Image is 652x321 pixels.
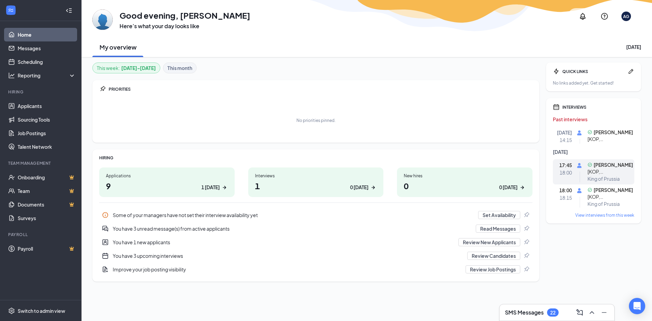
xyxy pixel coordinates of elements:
div: Improve your job posting visibility [113,266,461,273]
b: [DATE] - [DATE] [121,64,156,72]
button: Review Candidates [467,252,520,260]
div: Open Intercom Messenger [629,298,645,314]
img: message [576,162,583,169]
div: 1 [DATE] [201,184,220,191]
span: Makylah Hopson [594,186,633,193]
svg: Calendar [553,104,560,110]
img: Angelina Gonzalez [92,10,113,30]
div: Some of your managers have not set their interview availability yet [113,212,474,218]
a: UserEntityYou have 1 new applicantsReview New ApplicantsPin [99,235,532,249]
a: Sourcing Tools [18,113,76,126]
b: This month [167,64,192,72]
span: Daniel Garcia [594,129,633,136]
svg: Bolt [553,68,560,75]
div: 0 [DATE] [499,184,518,191]
span: 18:00 [559,186,572,194]
svg: Notifications [579,12,587,20]
svg: Pen [628,68,634,75]
div: HIRING [99,155,532,161]
button: Read Messages [476,225,520,233]
a: InfoSome of your managers have not set their interview availability yetSet AvailabilityPin [99,208,532,222]
svg: WorkstreamLogo [7,7,14,14]
svg: CalendarNew [102,252,109,259]
div: 0 [DATE] [350,184,368,191]
a: PayrollCrown [18,242,76,255]
svg: DocumentAdd [102,266,109,273]
div: [DATE] [626,43,641,50]
span: alayah witherspoon [594,161,633,168]
span: 18:15 [560,194,572,201]
div: Applications [106,173,228,179]
a: Messages [18,41,76,55]
a: DocumentAddImprove your job posting visibilityReview Job PostingsPin [99,263,532,276]
img: message [576,187,583,194]
span: 17:45 [559,161,572,169]
svg: ArrowRight [370,184,377,191]
svg: CheckmarkCircle [587,130,592,135]
div: [DATE] [553,148,634,155]
a: TeamCrown [18,184,76,198]
button: ComposeMessage [574,307,584,318]
svg: DoubleChatActive [102,225,109,232]
span: [KOP, PA] Cashier / Safety Monitor / Party Host / Party Booker [587,168,633,175]
span: King of Prussia [587,200,633,208]
svg: Pin [99,86,106,92]
a: Job Postings [18,126,76,140]
div: Reporting [18,72,76,79]
svg: Pin [523,252,530,259]
svg: Minimize [600,308,608,317]
div: Switch to admin view [18,307,65,314]
button: Set Availability [478,211,520,219]
svg: Pin [523,239,530,246]
div: Improve your job posting visibility [99,263,532,276]
h3: SMS Messages [505,309,544,316]
div: New hires [404,173,526,179]
svg: CheckmarkCircle [587,162,592,167]
div: No priorities pinned. [296,118,336,123]
h1: 0 [404,180,526,192]
svg: Settings [8,307,15,314]
span: [KOP, PA] Cashier / Safety Monitor / Party Host / Party Booker [587,193,633,200]
div: You have 3 upcoming interviews [113,252,463,259]
svg: ArrowRight [221,184,228,191]
a: Applicants [18,99,76,113]
div: Hiring [8,89,74,95]
div: Team Management [8,160,74,166]
svg: Info [102,212,109,218]
svg: Pin [523,266,530,273]
svg: CheckmarkCircle [587,188,592,192]
div: No links added yet. Get started! [553,80,634,86]
a: CalendarNewYou have 3 upcoming interviewsReview CandidatesPin [99,249,532,263]
a: OnboardingCrown [18,171,76,184]
h1: 9 [106,180,228,192]
span: 14:15 [560,136,572,144]
div: QUICK LINKS [562,69,625,74]
a: Scheduling [18,55,76,69]
h1: Good evening, [PERSON_NAME] [120,10,250,21]
a: View interviews from this week [575,212,634,218]
div: Some of your managers have not set their interview availability yet [99,208,532,222]
svg: Pin [523,212,530,218]
span: King of Prussia [587,175,633,182]
a: DoubleChatActiveYou have 3 unread message(s) from active applicantsRead MessagesPin [99,222,532,235]
div: You have 3 upcoming interviews [99,249,532,263]
div: AG [623,14,629,19]
button: Review Job Postings [466,265,520,273]
svg: Collapse [66,7,72,14]
a: New hires00 [DATE]ArrowRight [397,167,532,197]
a: Surveys [18,211,76,225]
svg: UserEntity [102,239,109,246]
div: Interviews [255,173,377,179]
div: You have 1 new applicants [113,239,454,246]
span: 18:00 [560,169,572,176]
div: INTERVIEWS [562,104,634,110]
button: Minimize [598,307,609,318]
a: Applications91 [DATE]ArrowRight [99,167,235,197]
svg: ChevronUp [588,308,596,317]
a: DocumentsCrown [18,198,76,211]
svg: ArrowRight [519,184,526,191]
svg: ComposeMessage [576,308,584,317]
div: 22 [550,310,556,316]
svg: Analysis [8,72,15,79]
